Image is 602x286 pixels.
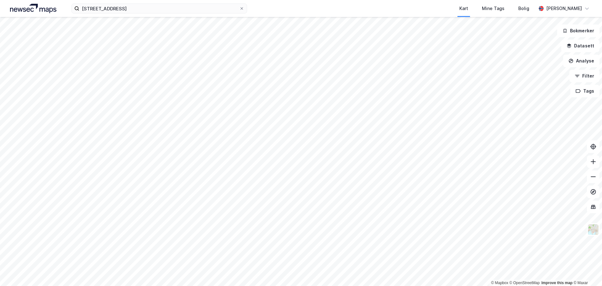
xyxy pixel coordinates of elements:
[587,224,599,235] img: Z
[571,256,602,286] iframe: Chat Widget
[79,4,239,13] input: Søk på adresse, matrikkel, gårdeiere, leietakere eller personer
[571,256,602,286] div: Kontrollprogram for chat
[510,281,540,285] a: OpenStreetMap
[563,55,599,67] button: Analyse
[459,5,468,12] div: Kart
[546,5,582,12] div: [PERSON_NAME]
[491,281,508,285] a: Mapbox
[561,40,599,52] button: Datasett
[557,24,599,37] button: Bokmerker
[541,281,573,285] a: Improve this map
[570,85,599,97] button: Tags
[569,70,599,82] button: Filter
[518,5,529,12] div: Bolig
[482,5,504,12] div: Mine Tags
[10,4,56,13] img: logo.a4113a55bc3d86da70a041830d287a7e.svg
